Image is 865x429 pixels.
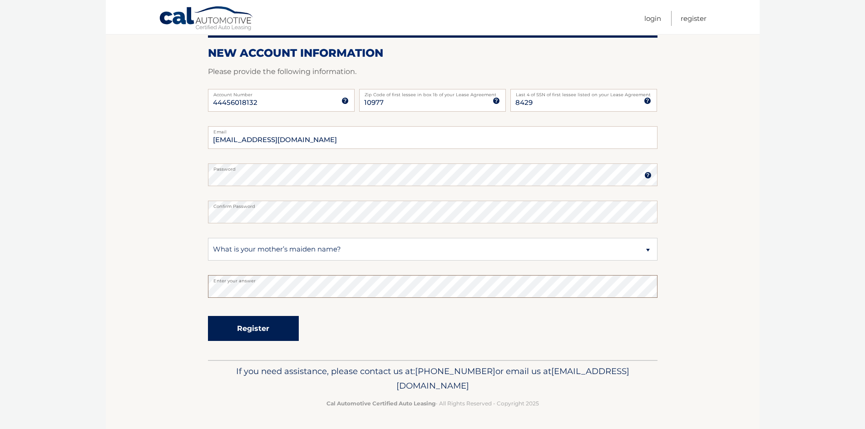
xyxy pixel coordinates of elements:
a: Cal Automotive [159,6,254,32]
label: Email [208,126,657,133]
a: Login [644,11,661,26]
img: tooltip.svg [341,97,349,104]
span: [PHONE_NUMBER] [415,366,495,376]
input: Email [208,126,657,149]
input: Account Number [208,89,355,112]
p: Please provide the following information. [208,65,657,78]
p: - All Rights Reserved - Copyright 2025 [214,399,652,408]
span: [EMAIL_ADDRESS][DOMAIN_NAME] [396,366,629,391]
a: Register [681,11,707,26]
img: tooltip.svg [493,97,500,104]
label: Password [208,163,657,171]
p: If you need assistance, please contact us at: or email us at [214,364,652,393]
input: SSN or EIN (last 4 digits only) [510,89,657,112]
input: Zip Code [359,89,506,112]
h2: New Account Information [208,46,657,60]
label: Enter your answer [208,275,657,282]
label: Account Number [208,89,355,96]
strong: Cal Automotive Certified Auto Leasing [326,400,435,407]
img: tooltip.svg [644,172,652,179]
label: Zip Code of first lessee in box 1b of your Lease Agreement [359,89,506,96]
label: Confirm Password [208,201,657,208]
button: Register [208,316,299,341]
img: tooltip.svg [644,97,651,104]
label: Last 4 of SSN of first lessee listed on your Lease Agreement [510,89,657,96]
